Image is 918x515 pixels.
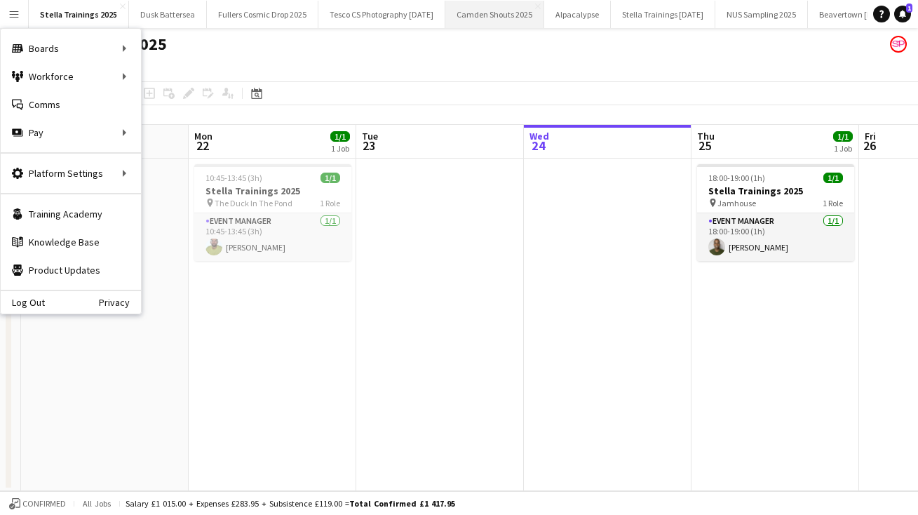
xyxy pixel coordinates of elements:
[215,198,292,208] span: The Duck In The Pond
[611,1,715,28] button: Stella Trainings [DATE]
[695,138,715,154] span: 25
[29,1,129,28] button: Stella Trainings 2025
[194,164,351,261] app-job-card: 10:45-13:45 (3h)1/1Stella Trainings 2025 The Duck In The Pond1 RoleEvent Manager1/110:45-13:45 (3...
[1,200,141,228] a: Training Academy
[1,91,141,119] a: Comms
[207,1,318,28] button: Fullers Cosmic Drop 2025
[834,143,852,154] div: 1 Job
[331,143,349,154] div: 1 Job
[129,1,207,28] button: Dusk Battersea
[890,36,907,53] app-user-avatar: Soozy Peters
[823,173,843,183] span: 1/1
[833,131,853,142] span: 1/1
[863,138,876,154] span: 26
[99,297,141,308] a: Privacy
[708,173,765,183] span: 18:00-19:00 (1h)
[1,119,141,147] div: Pay
[1,159,141,187] div: Platform Settings
[717,198,756,208] span: Jamhouse
[1,256,141,284] a: Product Updates
[697,164,854,261] app-job-card: 18:00-19:00 (1h)1/1Stella Trainings 2025 Jamhouse1 RoleEvent Manager1/118:00-19:00 (1h)[PERSON_NAME]
[527,138,549,154] span: 24
[80,498,114,509] span: All jobs
[1,34,141,62] div: Boards
[360,138,378,154] span: 23
[194,130,212,142] span: Mon
[697,130,715,142] span: Thu
[1,228,141,256] a: Knowledge Base
[808,1,900,28] button: Beavertown [DATE]
[318,1,445,28] button: Tesco CS Photography [DATE]
[205,173,262,183] span: 10:45-13:45 (3h)
[349,498,455,509] span: Total Confirmed £1 417.95
[894,6,911,22] a: 1
[715,1,808,28] button: NUS Sampling 2025
[823,198,843,208] span: 1 Role
[192,138,212,154] span: 22
[1,62,141,91] div: Workforce
[906,4,912,13] span: 1
[865,130,876,142] span: Fri
[320,173,340,183] span: 1/1
[194,185,351,197] h3: Stella Trainings 2025
[362,130,378,142] span: Tue
[22,499,66,509] span: Confirmed
[1,297,45,308] a: Log Out
[7,496,68,511] button: Confirmed
[126,498,455,509] div: Salary £1 015.00 + Expenses £283.95 + Subsistence £119.00 =
[320,198,340,208] span: 1 Role
[544,1,611,28] button: Alpacalypse
[697,213,854,261] app-card-role: Event Manager1/118:00-19:00 (1h)[PERSON_NAME]
[445,1,544,28] button: Camden Shouts 2025
[194,213,351,261] app-card-role: Event Manager1/110:45-13:45 (3h)[PERSON_NAME]
[529,130,549,142] span: Wed
[330,131,350,142] span: 1/1
[697,185,854,197] h3: Stella Trainings 2025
